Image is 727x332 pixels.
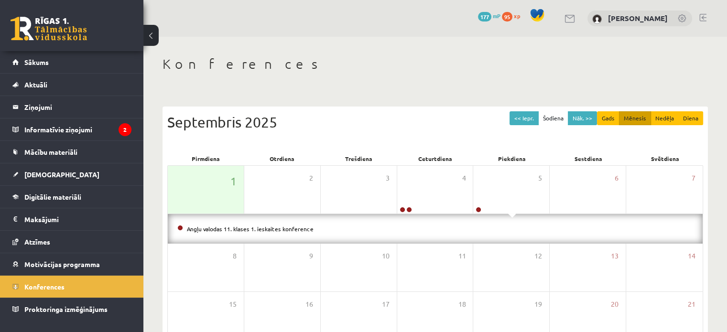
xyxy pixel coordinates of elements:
[24,148,77,156] span: Mācību materiāli
[538,173,542,183] span: 5
[24,193,81,201] span: Digitālie materiāli
[458,299,466,310] span: 18
[11,17,87,41] a: Rīgas 1. Tālmācības vidusskola
[502,12,512,21] span: 95
[611,299,618,310] span: 20
[24,282,65,291] span: Konferences
[12,231,131,253] a: Atzīmes
[12,74,131,96] a: Aktuāli
[12,298,131,320] a: Proktoringa izmēģinājums
[692,173,695,183] span: 7
[478,12,491,21] span: 177
[458,251,466,261] span: 11
[534,251,542,261] span: 12
[24,80,47,89] span: Aktuāli
[12,96,131,118] a: Ziņojumi
[167,152,244,165] div: Pirmdiena
[119,123,131,136] i: 2
[12,276,131,298] a: Konferences
[592,14,602,24] img: Marta Broka
[534,299,542,310] span: 19
[478,12,500,20] a: 177 mP
[309,173,313,183] span: 2
[688,299,695,310] span: 21
[24,58,49,66] span: Sākums
[597,111,619,125] button: Gads
[12,253,131,275] a: Motivācijas programma
[167,111,703,133] div: Septembris 2025
[510,111,539,125] button: << Iepr.
[382,299,390,310] span: 17
[12,51,131,73] a: Sākums
[12,208,131,230] a: Maksājumi
[462,173,466,183] span: 4
[24,208,131,230] legend: Maksājumi
[386,173,390,183] span: 3
[24,118,131,140] legend: Informatīvie ziņojumi
[474,152,550,165] div: Piekdiena
[611,251,618,261] span: 13
[24,170,99,179] span: [DEMOGRAPHIC_DATA]
[608,13,668,23] a: [PERSON_NAME]
[230,173,237,189] span: 1
[24,260,100,268] span: Motivācijas programma
[12,163,131,185] a: [DEMOGRAPHIC_DATA]
[538,111,568,125] button: Šodiena
[309,251,313,261] span: 9
[627,152,703,165] div: Svētdiena
[550,152,627,165] div: Sestdiena
[233,251,237,261] span: 8
[229,299,237,310] span: 15
[24,305,108,313] span: Proktoringa izmēģinājums
[244,152,320,165] div: Otrdiena
[320,152,397,165] div: Trešdiena
[651,111,679,125] button: Nedēļa
[615,173,618,183] span: 6
[24,96,131,118] legend: Ziņojumi
[688,251,695,261] span: 14
[502,12,525,20] a: 95 xp
[12,186,131,208] a: Digitālie materiāli
[12,141,131,163] a: Mācību materiāli
[514,12,520,20] span: xp
[397,152,473,165] div: Ceturtdiena
[305,299,313,310] span: 16
[187,225,314,233] a: Angļu valodas 11. klases 1. ieskaites konference
[163,56,708,72] h1: Konferences
[568,111,597,125] button: Nāk. >>
[619,111,651,125] button: Mēnesis
[24,237,50,246] span: Atzīmes
[493,12,500,20] span: mP
[12,118,131,140] a: Informatīvie ziņojumi2
[678,111,703,125] button: Diena
[382,251,390,261] span: 10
